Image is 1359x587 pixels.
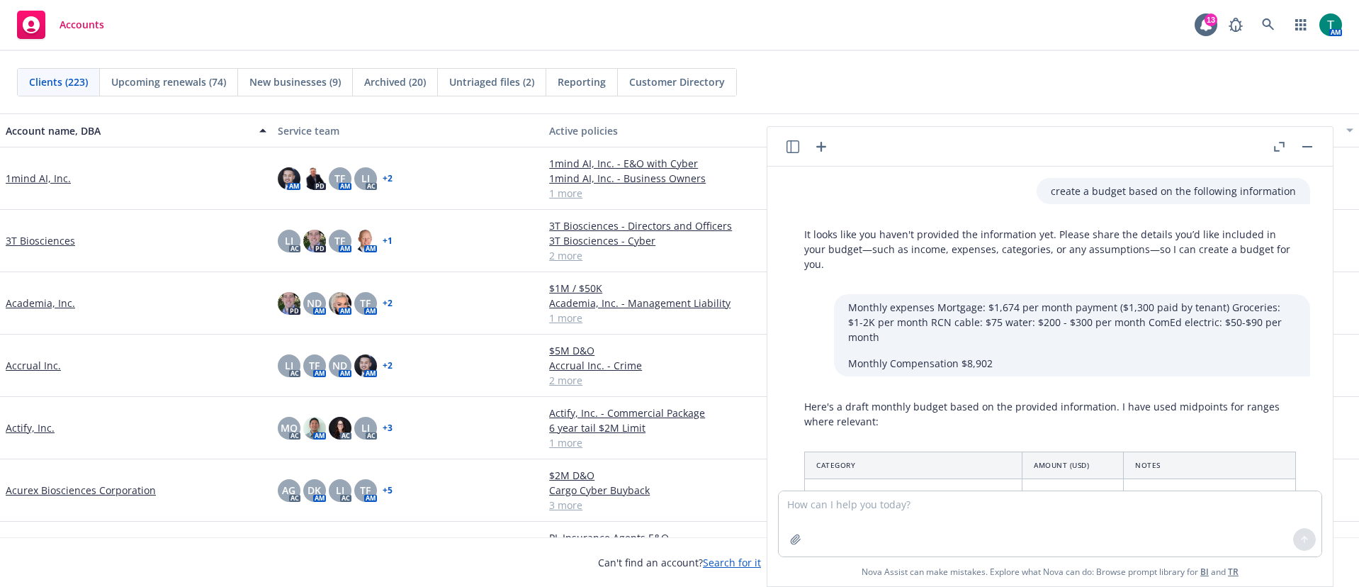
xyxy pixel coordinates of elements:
span: Nova Assist can make mistakes. Explore what Nova can do: Browse prompt library for and [773,557,1327,586]
div: Closest renewal date [1093,123,1338,138]
th: Category [805,452,1022,479]
span: Untriaged files (2) [449,74,534,89]
div: Active policies [549,123,810,138]
a: Accounts [11,5,110,45]
span: TF [360,296,371,311]
span: ND [332,358,347,373]
th: Notes [1124,452,1296,479]
a: + 2 [383,299,393,308]
span: TF [334,233,345,248]
a: 3 more [549,498,810,513]
a: + 3 [383,424,393,432]
img: photo [329,292,351,315]
span: TF [309,358,320,373]
a: 2 more [549,373,810,388]
img: photo [329,417,351,440]
a: Accrual Inc. - Crime [549,358,810,373]
span: Archived (20) [364,74,426,89]
a: + 2 [383,362,393,370]
a: Academia, Inc. - Management Liability [549,296,810,311]
a: Cargo Cyber Buyback [549,483,810,498]
p: Monthly expenses Mortgage: $1,674 per month payment ($1,300 paid by tenant) Groceries: $1-2K per ... [848,300,1296,345]
span: Clients (223) [29,74,88,89]
button: Service team [272,113,544,147]
img: photo [303,230,326,252]
div: Total premiums [821,123,1066,138]
a: Report a Bug [1222,11,1250,39]
p: Monthly Compensation $8,902 [848,356,1296,371]
a: PL Insurance Agents E&O [549,530,810,545]
a: 3T Biosciences [6,233,75,248]
p: It looks like you haven't provided the information yet. Please share the details you’d like inclu... [804,227,1296,272]
span: DK [308,483,321,498]
span: Accounts [60,19,104,30]
a: 1 more [549,186,810,201]
span: ND [307,296,322,311]
span: TF [334,171,345,186]
a: + 1 [383,237,393,245]
span: Reporting [558,74,606,89]
a: 1 more [549,311,810,325]
a: 1 more [549,435,810,450]
p: create a budget based on the following information [1051,184,1296,199]
a: 3T Biosciences - Directors and Officers [549,218,810,233]
a: Actify, Inc. - Commercial Package [549,406,810,420]
span: Upcoming renewals (74) [111,74,226,89]
span: LI [285,358,293,373]
button: Active policies [543,113,816,147]
span: LI [361,171,370,186]
a: Acurex Biosciences Corporation [6,483,156,498]
button: Total premiums [816,113,1088,147]
a: 1mind AI, Inc. [6,171,71,186]
a: + 2 [383,174,393,183]
span: Can't find an account? [598,555,761,570]
a: Academia, Inc. [6,296,75,311]
span: TF [360,483,371,498]
a: 3T Biosciences - Cyber [549,233,810,248]
span: New businesses (9) [249,74,341,89]
img: photo [303,167,326,190]
span: Income [816,488,847,500]
th: Amount (USD) [1022,452,1124,479]
img: photo [278,292,300,315]
div: Account name, DBA [6,123,251,138]
a: $2M D&O [549,468,810,483]
span: Customer Directory [629,74,725,89]
img: photo [1319,13,1342,36]
span: MQ [281,420,298,435]
a: 6 year tail $2M Limit [549,420,810,435]
a: Actify, Inc. [6,420,55,435]
img: photo [354,354,377,377]
a: Accrual Inc. [6,358,61,373]
a: $1M / $50K [549,281,810,296]
a: + 5 [383,486,393,495]
a: Search for it [703,556,761,569]
div: Service team [278,123,538,138]
a: BI [1200,566,1209,578]
span: LI [285,233,293,248]
a: 2 more [549,248,810,263]
div: 13 [1205,13,1217,26]
p: Here's a draft monthly budget based on the provided information. I have used midpoints for ranges... [804,399,1296,429]
a: Search [1254,11,1282,39]
a: $5M D&O [549,343,810,358]
span: LI [361,420,370,435]
img: photo [354,230,377,252]
a: 1mind AI, Inc. - Business Owners [549,171,810,186]
button: Closest renewal date [1087,113,1359,147]
span: LI [336,483,344,498]
img: photo [278,167,300,190]
a: TR [1228,566,1239,578]
span: AG [282,483,295,498]
a: Switch app [1287,11,1315,39]
img: photo [303,417,326,440]
a: 1mind AI, Inc. - E&O with Cyber [549,156,810,171]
